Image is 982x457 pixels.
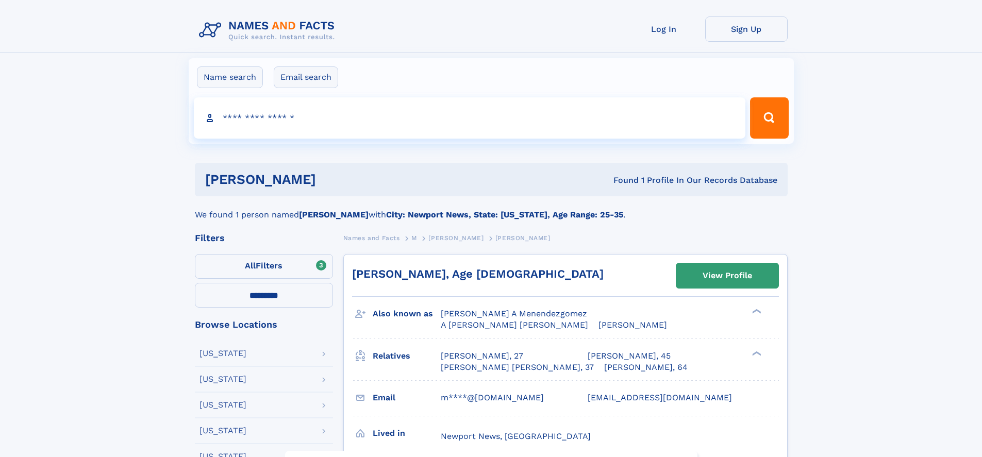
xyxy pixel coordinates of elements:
[199,427,246,435] div: [US_STATE]
[195,320,333,329] div: Browse Locations
[750,350,762,357] div: ❯
[352,267,604,280] a: [PERSON_NAME], Age [DEMOGRAPHIC_DATA]
[197,66,263,88] label: Name search
[495,234,551,242] span: [PERSON_NAME]
[441,350,523,362] a: [PERSON_NAME], 27
[703,264,752,287] div: View Profile
[343,231,400,244] a: Names and Facts
[441,320,588,330] span: A [PERSON_NAME] [PERSON_NAME]
[598,320,667,330] span: [PERSON_NAME]
[194,97,746,139] input: search input
[373,425,441,442] h3: Lived in
[373,305,441,323] h3: Also known as
[676,263,778,288] a: View Profile
[441,431,591,441] span: Newport News, [GEOGRAPHIC_DATA]
[245,261,256,270] span: All
[195,196,788,221] div: We found 1 person named with .
[373,347,441,365] h3: Relatives
[750,308,762,315] div: ❯
[386,210,623,219] b: City: Newport News, State: [US_STATE], Age Range: 25-35
[195,254,333,279] label: Filters
[441,309,587,318] span: [PERSON_NAME] A Menendezgomez
[604,362,688,373] a: [PERSON_NAME], 64
[299,210,369,219] b: [PERSON_NAME]
[195,16,343,44] img: Logo Names and Facts
[441,362,594,373] a: [PERSON_NAME] [PERSON_NAME], 37
[199,375,246,383] div: [US_STATE]
[411,234,417,242] span: M
[411,231,417,244] a: M
[199,401,246,409] div: [US_STATE]
[705,16,788,42] a: Sign Up
[588,393,732,402] span: [EMAIL_ADDRESS][DOMAIN_NAME]
[205,173,465,186] h1: [PERSON_NAME]
[428,231,484,244] a: [PERSON_NAME]
[195,233,333,243] div: Filters
[623,16,705,42] a: Log In
[588,350,671,362] a: [PERSON_NAME], 45
[464,175,777,186] div: Found 1 Profile In Our Records Database
[373,389,441,407] h3: Email
[750,97,788,139] button: Search Button
[199,349,246,358] div: [US_STATE]
[428,234,484,242] span: [PERSON_NAME]
[274,66,338,88] label: Email search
